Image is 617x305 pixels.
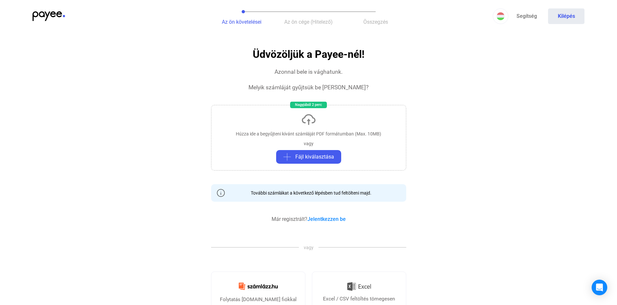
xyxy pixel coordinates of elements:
[217,189,225,197] img: info-grey-outline
[592,280,607,295] div: Open Intercom Messenger
[272,215,346,223] div: Már regisztrált?
[497,12,504,20] img: HU
[347,280,371,293] img: Excel
[283,153,291,161] img: plus-grey
[275,68,343,76] div: Azonnal bele is vághatunk.
[295,153,334,161] span: Fájl kiválasztása
[235,279,282,294] img: Számlázz.hu
[284,19,333,25] span: Az ön cége (Hitelező)
[363,19,388,25] span: Összegzés
[248,83,369,91] div: Melyik számláját gyűjtsük be [PERSON_NAME]?
[508,8,545,24] a: Segítség
[493,8,508,24] button: HU
[276,150,341,164] button: plus-greyFájl kiválasztása
[222,19,262,25] span: Az ön követelései
[253,49,365,60] h1: Üdvözöljük a Payee-nél!
[307,216,346,222] a: Jelentkezzen be
[220,296,297,303] div: Folytatás [DOMAIN_NAME] fiókkal
[246,190,371,196] div: További számlákat a következő lépésben tud feltölteni majd.
[290,102,327,108] div: Nagyjából 2 perc
[548,8,584,24] button: Kilépés
[299,244,318,251] span: vagy
[304,140,314,147] div: vagy
[301,112,316,127] img: upload-cloud
[323,295,395,303] div: Excel / CSV feltöltés tömegesen
[33,11,65,21] img: payee-logo
[236,131,381,137] div: Húzza ide a begyűjteni kívánt számláját PDF formátumban (Max. 10MB)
